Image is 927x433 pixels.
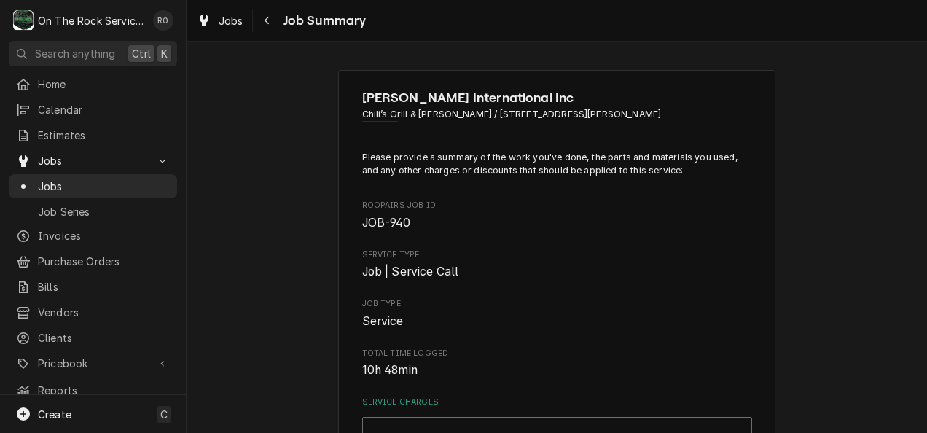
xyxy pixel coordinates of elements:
[219,13,243,28] span: Jobs
[256,9,279,32] button: Navigate back
[38,153,148,168] span: Jobs
[9,249,177,273] a: Purchase Orders
[362,88,752,133] div: Client Information
[9,149,177,173] a: Go to Jobs
[362,348,752,379] div: Total Time Logged
[9,200,177,224] a: Job Series
[9,41,177,66] button: Search anythingCtrlK
[161,46,168,61] span: K
[362,298,752,310] span: Job Type
[38,279,170,294] span: Bills
[9,98,177,122] a: Calendar
[13,10,34,31] div: On The Rock Services's Avatar
[38,128,170,143] span: Estimates
[362,363,418,377] span: 10h 48min
[38,330,170,346] span: Clients
[38,228,170,243] span: Invoices
[160,407,168,422] span: C
[9,300,177,324] a: Vendors
[38,254,170,269] span: Purchase Orders
[362,298,752,329] div: Job Type
[38,77,170,92] span: Home
[362,200,752,231] div: Roopairs Job ID
[362,200,752,211] span: Roopairs Job ID
[191,9,249,33] a: Jobs
[13,10,34,31] div: O
[362,265,459,278] span: Job | Service Call
[362,313,752,330] span: Job Type
[153,10,173,31] div: RO
[362,263,752,281] span: Service Type
[38,356,148,371] span: Pricebook
[38,179,170,194] span: Jobs
[9,275,177,299] a: Bills
[35,46,115,61] span: Search anything
[153,10,173,31] div: Rich Ortega's Avatar
[362,88,752,108] span: Name
[38,13,145,28] div: On The Rock Services
[38,408,71,421] span: Create
[362,362,752,379] span: Total Time Logged
[9,123,177,147] a: Estimates
[9,378,177,402] a: Reports
[279,11,367,31] span: Job Summary
[362,249,752,261] span: Service Type
[38,383,170,398] span: Reports
[9,224,177,248] a: Invoices
[38,204,170,219] span: Job Series
[38,305,170,320] span: Vendors
[9,72,177,96] a: Home
[362,216,411,230] span: JOB-940
[362,314,404,328] span: Service
[132,46,151,61] span: Ctrl
[362,397,752,408] label: Service Charges
[362,151,752,178] p: Please provide a summary of the work you've done, the parts and materials you used, and any other...
[9,326,177,350] a: Clients
[362,214,752,232] span: Roopairs Job ID
[362,108,752,121] span: Address
[9,174,177,198] a: Jobs
[38,102,170,117] span: Calendar
[9,351,177,375] a: Go to Pricebook
[362,348,752,359] span: Total Time Logged
[362,249,752,281] div: Service Type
